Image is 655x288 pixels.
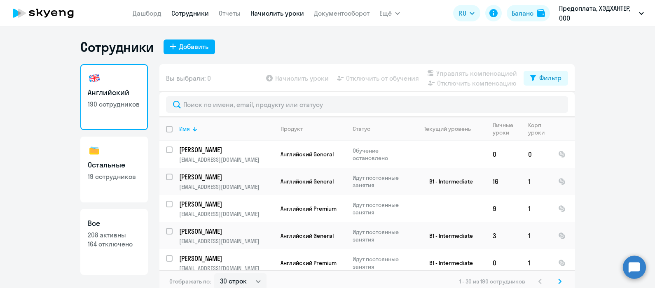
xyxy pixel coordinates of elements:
p: [EMAIL_ADDRESS][DOMAIN_NAME] [179,183,274,190]
a: [PERSON_NAME] [179,145,274,154]
div: Баланс [512,8,533,18]
a: Английский190 сотрудников [80,64,148,130]
h3: Английский [88,87,140,98]
h3: Все [88,218,140,229]
h1: Сотрудники [80,39,154,55]
h3: Остальные [88,160,140,170]
div: Личные уроки [493,121,521,136]
p: [EMAIL_ADDRESS][DOMAIN_NAME] [179,156,274,163]
td: 1 [522,195,552,222]
div: Личные уроки [493,121,514,136]
p: 208 активны [88,230,140,239]
p: [EMAIL_ADDRESS][DOMAIN_NAME] [179,210,274,218]
span: Ещё [379,8,392,18]
span: Вы выбрали: 0 [166,73,211,83]
a: Все208 активны164 отключено [80,209,148,275]
img: balance [537,9,545,17]
button: Добавить [164,39,215,54]
td: B1 - Intermediate [409,222,486,249]
td: 9 [486,195,522,222]
div: Статус [353,125,370,132]
span: Английский Premium [281,205,337,212]
div: Статус [353,125,409,132]
p: 19 сотрудников [88,172,140,181]
span: 1 - 30 из 190 сотрудников [459,278,525,285]
p: [PERSON_NAME] [179,172,272,181]
a: [PERSON_NAME] [179,172,274,181]
div: Имя [179,125,190,132]
p: [PERSON_NAME] [179,254,272,263]
p: Обучение остановлено [353,147,409,162]
a: Отчеты [219,9,241,17]
span: Английский General [281,151,334,158]
div: Продукт [281,125,346,132]
a: [PERSON_NAME] [179,200,274,209]
div: Добавить [179,42,208,51]
a: [PERSON_NAME] [179,227,274,236]
span: Английский Premium [281,259,337,267]
p: Идут постоянные занятия [353,255,409,270]
a: Документооборот [314,9,370,17]
td: 0 [522,141,552,168]
div: Корп. уроки [528,121,545,136]
a: Сотрудники [171,9,209,17]
div: Фильтр [539,73,561,83]
p: [PERSON_NAME] [179,227,272,236]
p: Идут постоянные занятия [353,174,409,189]
div: Текущий уровень [424,125,471,132]
div: Корп. уроки [528,121,551,136]
p: [PERSON_NAME] [179,200,272,209]
p: [EMAIL_ADDRESS][DOMAIN_NAME] [179,237,274,245]
td: 1 [522,222,552,249]
div: Продукт [281,125,303,132]
button: RU [453,5,480,21]
p: Идут постоянные занятия [353,201,409,216]
td: 1 [522,168,552,195]
span: Английский General [281,178,334,185]
td: B1 - Intermediate [409,168,486,195]
a: Дашборд [133,9,161,17]
p: [PERSON_NAME] [179,145,272,154]
span: Английский General [281,232,334,239]
span: Отображать по: [169,278,211,285]
div: Текущий уровень [416,125,486,132]
td: 1 [522,249,552,276]
button: Предоплата, ХЭДХАНТЕР, ООО [555,3,648,23]
p: 190 сотрудников [88,100,140,109]
div: Имя [179,125,274,132]
a: [PERSON_NAME] [179,254,274,263]
img: others [88,144,101,157]
p: Предоплата, ХЭДХАНТЕР, ООО [559,3,636,23]
td: 0 [486,141,522,168]
td: 0 [486,249,522,276]
td: 16 [486,168,522,195]
span: RU [459,8,466,18]
p: Идут постоянные занятия [353,228,409,243]
input: Поиск по имени, email, продукту или статусу [166,96,568,113]
a: Начислить уроки [250,9,304,17]
td: B1 - Intermediate [409,249,486,276]
p: 164 отключено [88,239,140,249]
button: Фильтр [524,71,568,86]
p: [EMAIL_ADDRESS][DOMAIN_NAME] [179,265,274,272]
button: Ещё [379,5,400,21]
a: Остальные19 сотрудников [80,137,148,202]
img: english [88,72,101,85]
td: 3 [486,222,522,249]
button: Балансbalance [507,5,550,21]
